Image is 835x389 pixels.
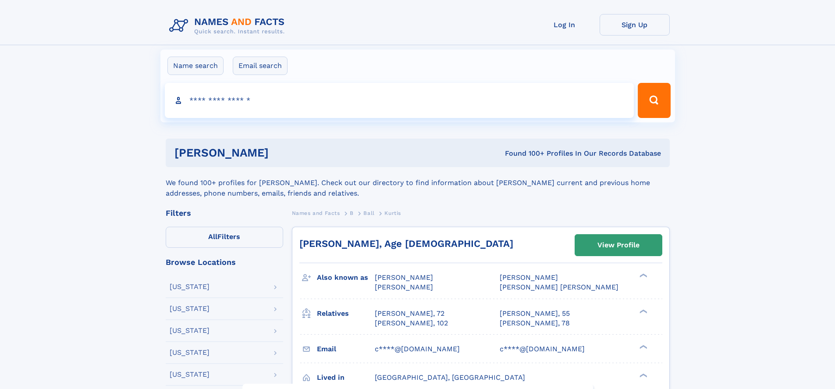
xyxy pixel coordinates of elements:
div: ❯ [637,308,648,314]
div: [US_STATE] [170,349,210,356]
label: Email search [233,57,288,75]
span: [PERSON_NAME] [PERSON_NAME] [500,283,618,291]
input: search input [165,83,634,118]
span: B [350,210,354,216]
div: ❯ [637,372,648,378]
a: [PERSON_NAME], 102 [375,318,448,328]
a: Log In [529,14,600,36]
a: Sign Up [600,14,670,36]
button: Search Button [638,83,670,118]
h1: [PERSON_NAME] [174,147,387,158]
div: [US_STATE] [170,305,210,312]
h3: Also known as [317,270,375,285]
a: [PERSON_NAME], Age [DEMOGRAPHIC_DATA] [299,238,513,249]
div: [US_STATE] [170,283,210,290]
a: View Profile [575,235,662,256]
h3: Relatives [317,306,375,321]
a: B [350,207,354,218]
a: Names and Facts [292,207,340,218]
span: Ball [363,210,374,216]
label: Name search [167,57,224,75]
span: [GEOGRAPHIC_DATA], [GEOGRAPHIC_DATA] [375,373,525,382]
div: [US_STATE] [170,327,210,334]
div: We found 100+ profiles for [PERSON_NAME]. Check out our directory to find information about [PERS... [166,167,670,199]
span: Kurtis [384,210,401,216]
div: Filters [166,209,283,217]
h3: Lived in [317,370,375,385]
img: Logo Names and Facts [166,14,292,38]
a: Ball [363,207,374,218]
a: [PERSON_NAME], 72 [375,309,444,318]
div: ❯ [637,344,648,350]
label: Filters [166,227,283,248]
h3: Email [317,342,375,357]
span: All [208,232,217,241]
div: View Profile [597,235,640,255]
div: ❯ [637,273,648,278]
a: [PERSON_NAME], 55 [500,309,570,318]
div: Browse Locations [166,258,283,266]
div: Found 100+ Profiles In Our Records Database [387,149,661,158]
span: [PERSON_NAME] [500,273,558,282]
div: [US_STATE] [170,371,210,378]
a: [PERSON_NAME], 78 [500,318,570,328]
span: [PERSON_NAME] [375,283,433,291]
span: [PERSON_NAME] [375,273,433,282]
